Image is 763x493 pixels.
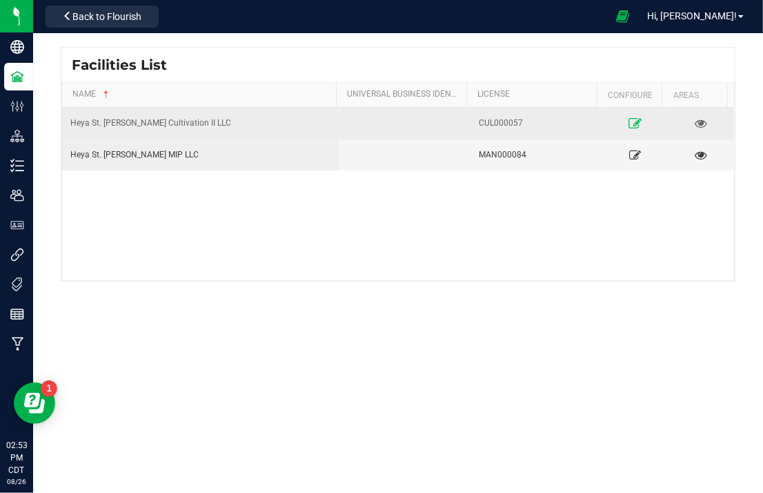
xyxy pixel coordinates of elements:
inline-svg: Users [10,188,24,202]
span: Back to Flourish [72,11,141,22]
div: Heya St. [PERSON_NAME] MIP LLC [70,148,330,162]
th: Areas [662,83,727,108]
inline-svg: Facilities [10,70,24,84]
inline-svg: Integrations [10,248,24,262]
a: Name [72,89,330,100]
inline-svg: Manufacturing [10,337,24,351]
inline-svg: Reports [10,307,24,321]
iframe: Resource center unread badge [41,380,57,397]
a: License [477,89,591,100]
th: Configure [597,83,662,108]
div: Heya St. [PERSON_NAME] Cultivation II LLC [70,117,330,130]
p: 02:53 PM CDT [6,439,27,476]
inline-svg: Tags [10,278,24,291]
span: Open Ecommerce Menu [607,3,638,30]
inline-svg: Company [10,40,24,54]
inline-svg: Configuration [10,99,24,113]
div: CUL000057 [479,117,594,130]
inline-svg: Distribution [10,129,24,143]
p: 08/26 [6,476,27,487]
inline-svg: User Roles [10,218,24,232]
span: Facilities List [72,55,167,75]
inline-svg: Inventory [10,159,24,173]
div: MAN000084 [479,148,594,162]
button: Back to Flourish [46,6,159,28]
a: Universal Business Identifier [347,89,461,100]
span: Hi, [PERSON_NAME]! [647,10,737,21]
iframe: Resource center [14,383,55,424]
